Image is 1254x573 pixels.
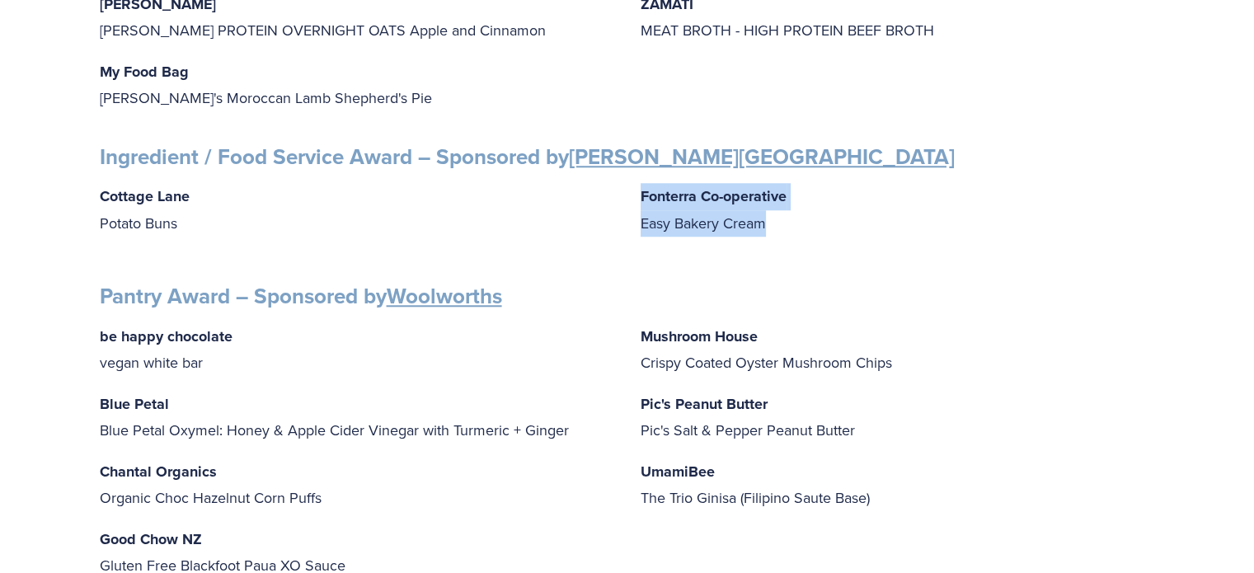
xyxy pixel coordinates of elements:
p: Crispy Coated Oyster Mushroom Chips [641,323,1155,376]
p: The Trio Ginisa (Filipino Saute Base) [641,458,1155,511]
strong: be happy chocolate [100,326,232,347]
strong: Ingredient / Food Service Award – Sponsored by [100,141,955,172]
strong: Pic's Peanut Butter [641,393,768,415]
strong: UmamiBee [641,461,715,482]
p: vegan white bar [100,323,614,376]
a: Woolworths [387,280,502,312]
p: Pic's Salt & Pepper Peanut Butter [641,391,1155,444]
strong: Blue Petal [100,393,169,415]
strong: Cottage Lane [100,186,190,207]
p: Organic Choc Hazelnut Corn Puffs [100,458,614,511]
strong: My Food Bag [100,61,189,82]
p: Easy Bakery Cream [641,183,1155,236]
p: Blue Petal Oxymel: Honey & Apple Cider Vinegar with Turmeric + Ginger [100,391,614,444]
strong: Mushroom House [641,326,758,347]
strong: Chantal Organics [100,461,217,482]
strong: Good Chow NZ [100,528,202,550]
a: [PERSON_NAME][GEOGRAPHIC_DATA] [569,141,955,172]
strong: Fonterra Co-operative [641,186,787,207]
p: Potato Buns [100,183,614,236]
strong: Pantry Award – Sponsored by [100,280,502,312]
p: [PERSON_NAME]'s Moroccan Lamb Shepherd's Pie [100,59,614,111]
